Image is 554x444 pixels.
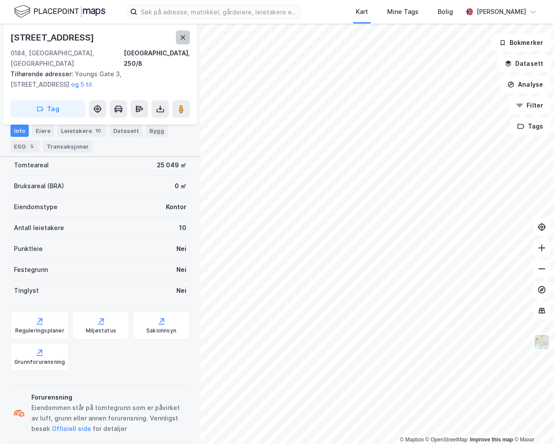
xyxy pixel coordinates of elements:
[10,125,29,137] div: Info
[10,70,75,78] span: Tilhørende adresser:
[14,4,105,19] img: logo.f888ab2527a4732fd821a326f86c7f29.svg
[14,285,20,292] button: Emoji picker
[14,223,64,233] div: Antall leietakere
[14,359,65,366] div: Grunnforurensning
[10,69,183,90] div: Youngs Gate 3, [STREET_ADDRESS]
[176,285,186,296] div: Nei
[153,3,169,19] div: Close
[42,4,64,11] h1: Simen
[14,244,43,254] div: Punktleie
[166,202,186,212] div: Kontor
[146,125,168,137] div: Bygg
[32,125,54,137] div: Eiere
[14,77,136,102] div: Om det er du lurer på så er det bare å ta kontakt her. [DEMOGRAPHIC_DATA] fornøyelse!
[27,142,36,151] div: 5
[55,285,62,292] button: Start recording
[510,118,551,135] button: Tags
[426,437,468,443] a: OpenStreetMap
[110,125,142,137] div: Datasett
[146,327,176,334] div: Saksinnsyn
[7,267,167,282] textarea: Message…
[7,50,143,108] div: Hei og velkommen til Newsec Maps, [PERSON_NAME]Om det er du lurer på så er det bare å ta kontakt ...
[149,282,163,296] button: Send a message…
[43,140,92,153] div: Transaksjoner
[10,31,96,44] div: [STREET_ADDRESS]
[497,55,551,72] button: Datasett
[176,264,186,275] div: Nei
[10,48,124,69] div: 0184, [GEOGRAPHIC_DATA], [GEOGRAPHIC_DATA]
[14,181,64,191] div: Bruksareal (BRA)
[157,160,186,170] div: 25 049 ㎡
[179,223,186,233] div: 10
[534,334,550,350] img: Z
[14,55,136,72] div: Hei og velkommen til Newsec Maps, [PERSON_NAME]
[470,437,513,443] a: Improve this map
[31,392,186,403] div: Forurensning
[14,109,57,115] div: Simen • 4m ago
[10,140,40,153] div: ESG
[14,285,39,296] div: Tinglyst
[15,327,64,334] div: Reguleringsplaner
[31,403,186,434] div: Eiendommen står på tomtegrunn som er påvirket av luft, grunn eller annen forurensning. Vennligst ...
[476,7,526,17] div: [PERSON_NAME]
[27,285,34,292] button: Gif picker
[400,437,424,443] a: Mapbox
[136,3,153,20] button: Home
[14,264,48,275] div: Festegrunn
[387,7,419,17] div: Mine Tags
[10,100,85,118] button: Tag
[57,125,106,137] div: Leietakere
[124,48,190,69] div: [GEOGRAPHIC_DATA], 250/8
[42,11,95,20] p: Active over [DATE]
[41,285,48,292] button: Upload attachment
[176,244,186,254] div: Nei
[438,7,453,17] div: Bolig
[510,402,554,444] iframe: Chat Widget
[94,126,103,135] div: 10
[14,160,49,170] div: Tomteareal
[86,327,116,334] div: Miljøstatus
[509,97,551,114] button: Filter
[356,7,368,17] div: Kart
[137,5,301,18] input: Søk på adresse, matrikkel, gårdeiere, leietakere eller personer
[14,202,57,212] div: Eiendomstype
[7,50,167,127] div: Simen says…
[175,181,186,191] div: 0 ㎡
[500,76,551,93] button: Analyse
[492,34,551,51] button: Bokmerker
